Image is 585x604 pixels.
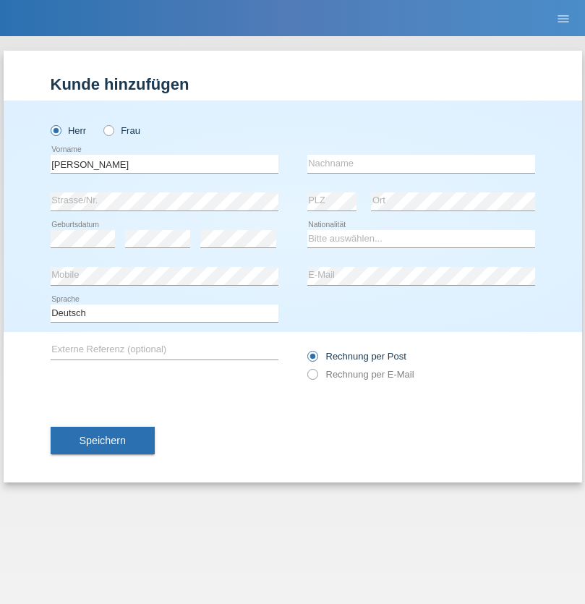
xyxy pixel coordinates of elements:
[307,351,406,362] label: Rechnung per Post
[307,351,317,369] input: Rechnung per Post
[80,435,126,446] span: Speichern
[307,369,317,387] input: Rechnung per E-Mail
[103,125,113,135] input: Frau
[51,427,155,454] button: Speichern
[51,75,535,93] h1: Kunde hinzufügen
[51,125,60,135] input: Herr
[556,12,571,26] i: menu
[307,369,414,380] label: Rechnung per E-Mail
[51,125,87,136] label: Herr
[549,14,578,22] a: menu
[103,125,140,136] label: Frau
